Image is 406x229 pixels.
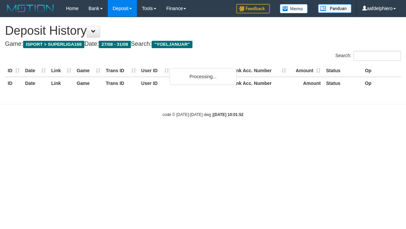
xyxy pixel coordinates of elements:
[289,65,323,77] th: Amount
[236,4,270,13] img: Feedback.jpg
[22,65,49,77] th: Date
[5,65,22,77] th: ID
[22,77,49,89] th: Date
[228,77,289,89] th: Bank Acc. Number
[139,77,172,89] th: User ID
[213,112,243,117] strong: [DATE] 10:01:52
[139,65,172,77] th: User ID
[228,65,289,77] th: Bank Acc. Number
[172,65,228,77] th: Bank Acc. Name
[5,3,56,13] img: MOTION_logo.png
[170,68,237,85] div: Processing...
[5,77,22,89] th: ID
[318,4,351,13] img: panduan.png
[5,41,401,47] h4: Game: Date: Search:
[99,41,131,48] span: 27/08 - 31/08
[280,4,308,13] img: Button%20Memo.svg
[49,65,74,77] th: Link
[74,65,103,77] th: Game
[323,65,362,77] th: Status
[323,77,362,89] th: Status
[103,77,139,89] th: Trans ID
[5,24,401,37] h1: Deposit History
[353,51,401,61] input: Search:
[362,65,401,77] th: Op
[335,51,401,61] label: Search:
[103,65,139,77] th: Trans ID
[49,77,74,89] th: Link
[163,112,244,117] small: code © [DATE]-[DATE] dwg |
[289,77,323,89] th: Amount
[74,77,103,89] th: Game
[362,77,401,89] th: Op
[23,41,84,48] span: ISPORT > SUPERLIGA168
[152,41,192,48] span: "YOELJANUAR"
